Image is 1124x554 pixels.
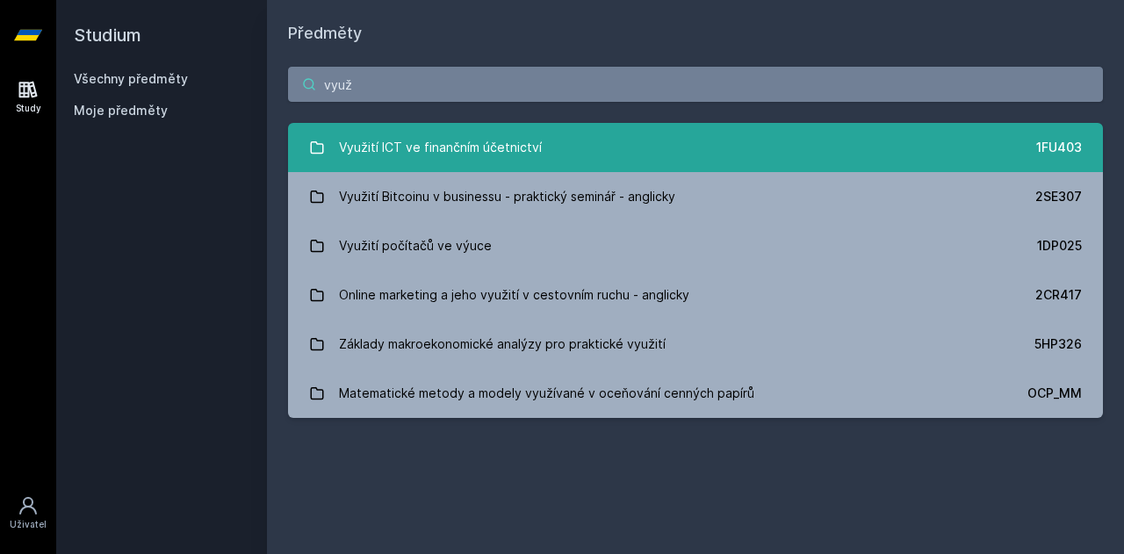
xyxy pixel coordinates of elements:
a: Využití počítačů ve výuce 1DP025 [288,221,1103,270]
div: 5HP326 [1034,335,1082,353]
div: 2CR417 [1035,286,1082,304]
div: 1FU403 [1036,139,1082,156]
a: Online marketing a jeho využití v cestovním ruchu - anglicky 2CR417 [288,270,1103,320]
div: Uživatel [10,518,47,531]
div: Základy makroekonomické analýzy pro praktické využití [339,327,666,362]
a: Matematické metody a modely využívané v oceňování cenných papírů OCP_MM [288,369,1103,418]
div: OCP_MM [1027,385,1082,402]
div: Matematické metody a modely využívané v oceňování cenných papírů [339,376,754,411]
input: Název nebo ident předmětu… [288,67,1103,102]
span: Moje předměty [74,102,168,119]
h1: Předměty [288,21,1103,46]
a: Všechny předměty [74,71,188,86]
div: Study [16,102,41,115]
div: Využití Bitcoinu v businessu - praktický seminář - anglicky [339,179,675,214]
a: Využití ICT ve finančním účetnictví 1FU403 [288,123,1103,172]
a: Uživatel [4,486,53,540]
div: Využití počítačů ve výuce [339,228,492,263]
a: Základy makroekonomické analýzy pro praktické využití 5HP326 [288,320,1103,369]
a: Využití Bitcoinu v businessu - praktický seminář - anglicky 2SE307 [288,172,1103,221]
div: 1DP025 [1037,237,1082,255]
div: 2SE307 [1035,188,1082,205]
div: Využití ICT ve finančním účetnictví [339,130,542,165]
div: Online marketing a jeho využití v cestovním ruchu - anglicky [339,277,689,313]
a: Study [4,70,53,124]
